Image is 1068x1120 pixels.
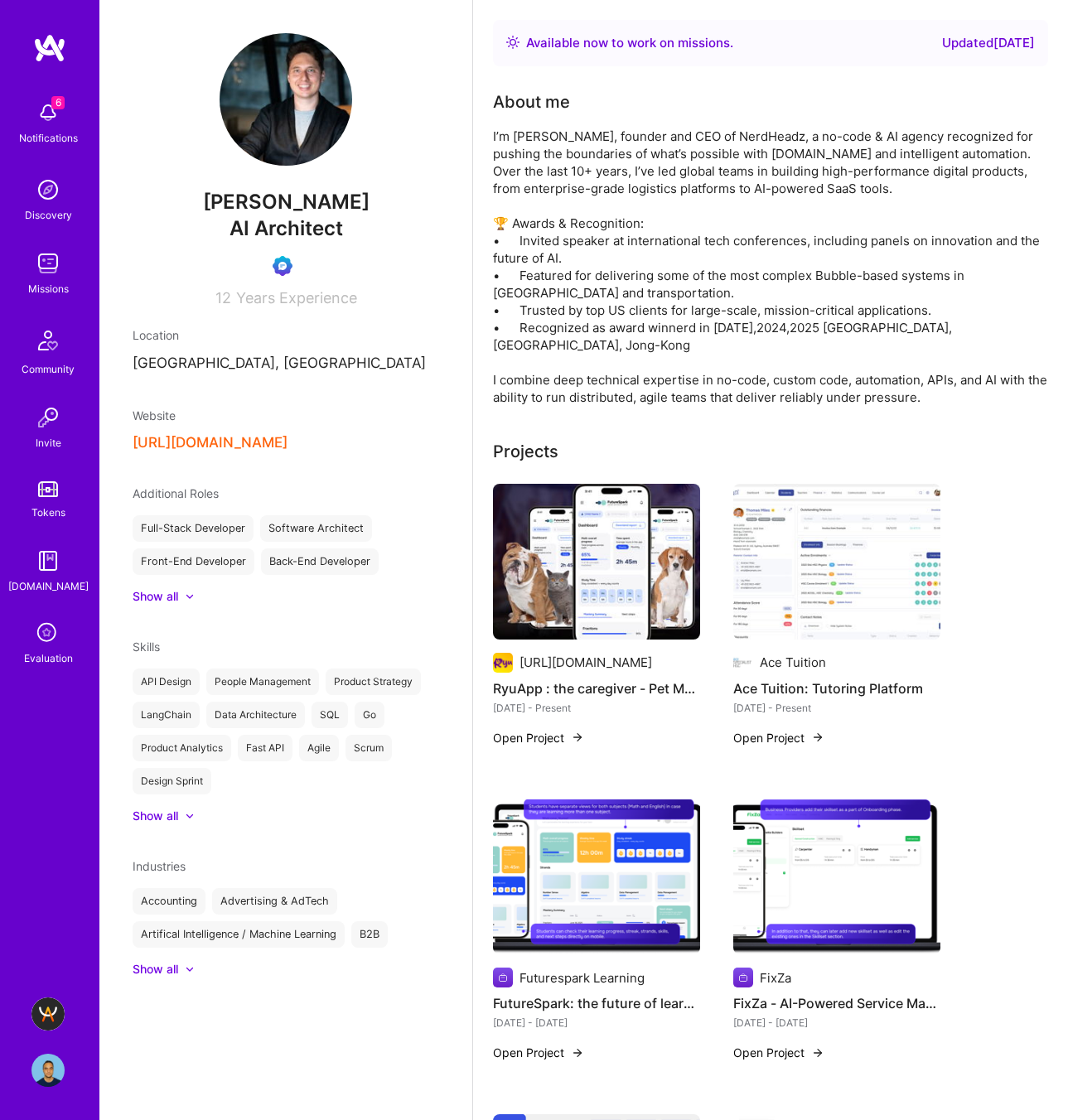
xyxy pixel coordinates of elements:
div: Location [133,326,439,344]
img: logo [33,33,66,63]
span: Website [133,408,176,422]
div: Go [355,702,384,728]
img: Evaluation Call Booked [273,256,292,276]
span: 12 [215,289,231,307]
span: Additional Roles [133,486,219,500]
div: Full-Stack Developer [133,515,254,542]
img: Company logo [493,968,513,987]
div: Product Strategy [326,669,421,695]
button: Open Project [733,729,824,746]
h4: RyuApp : the caregiver - Pet Matching Platfrom [493,678,700,699]
div: Available now to work on missions . [526,33,733,53]
div: About me [493,89,570,114]
img: Invite [31,401,65,434]
div: Design Sprint [133,768,211,794]
button: Open Project [733,1044,824,1061]
img: Company logo [733,653,753,673]
img: tokens [38,481,58,497]
img: arrow-right [571,1046,584,1060]
div: [DOMAIN_NAME] [8,577,89,595]
div: Updated [DATE] [942,33,1035,53]
img: FixZa - AI-Powered Service Marketplace [733,799,940,955]
div: [DATE] - [DATE] [733,1014,940,1031]
a: User Avatar [27,1054,69,1087]
div: Discovery [25,206,72,224]
div: Artifical Intelligence / Machine Learning [133,921,345,948]
img: Ace Tuition: Tutoring Platform [733,484,940,640]
div: Back-End Developer [261,548,379,575]
div: LangChain [133,702,200,728]
img: bell [31,96,65,129]
div: Evaluation [24,649,73,667]
div: Data Architecture [206,702,305,728]
div: Invite [36,434,61,451]
img: arrow-right [811,1046,824,1060]
img: guide book [31,544,65,577]
div: People Management [206,669,319,695]
div: Futurespark Learning [520,969,645,987]
img: Company logo [733,968,753,987]
img: Community [28,321,68,360]
span: Industries [133,859,186,873]
a: A.Team - Grow A.Team's Community & Demand [27,997,69,1031]
span: AI Architect [230,216,343,240]
div: Advertising & AdTech [212,888,337,915]
div: Tokens [31,504,65,521]
img: RyuApp : the caregiver - Pet Matching Platfrom [493,484,700,640]
div: Product Analytics [133,735,231,761]
div: FixZa [760,969,791,987]
div: I’m [PERSON_NAME], founder and CEO of NerdHeadz, a no-code & AI agency recognized for pushing the... [493,128,1048,406]
div: Software Architect [260,515,372,542]
span: Years Experience [236,289,357,307]
div: [URL][DOMAIN_NAME] [520,654,652,671]
div: Accounting [133,888,205,915]
img: User Avatar [31,1054,65,1087]
img: A.Team - Grow A.Team's Community & Demand [31,997,65,1031]
button: Open Project [493,729,584,746]
img: discovery [31,173,65,206]
div: Community [22,360,75,378]
div: Ace Tuition [760,654,826,671]
div: Front-End Developer [133,548,254,575]
p: [GEOGRAPHIC_DATA], [GEOGRAPHIC_DATA] [133,354,439,374]
div: SQL [312,702,348,728]
h4: FutureSpark: the future of learning [493,992,700,1014]
div: Show all [133,961,178,978]
div: Agile [299,735,339,761]
i: icon SelectionTeam [32,618,64,649]
h4: FixZa - AI-Powered Service Marketplace [733,992,940,1014]
img: Availability [506,36,520,49]
span: 6 [51,96,65,109]
img: teamwork [31,247,65,280]
div: Missions [28,280,69,297]
img: Company logo [493,653,513,673]
div: Scrum [346,735,392,761]
div: B2B [351,921,388,948]
span: [PERSON_NAME] [133,190,439,215]
span: Skills [133,640,160,654]
div: Show all [133,808,178,824]
div: Notifications [19,129,78,147]
div: API Design [133,669,200,695]
div: [DATE] - [DATE] [493,1014,700,1031]
div: Fast API [238,735,292,761]
button: [URL][DOMAIN_NAME] [133,434,288,451]
img: User Avatar [220,33,352,166]
div: [DATE] - Present [493,699,700,717]
div: [DATE] - Present [733,699,940,717]
div: Show all [133,588,178,605]
div: Projects [493,439,558,464]
h4: Ace Tuition: Tutoring Platform [733,678,940,699]
img: arrow-right [571,731,584,744]
button: Open Project [493,1044,584,1061]
img: FutureSpark: the future of learning [493,799,700,955]
img: arrow-right [811,731,824,744]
